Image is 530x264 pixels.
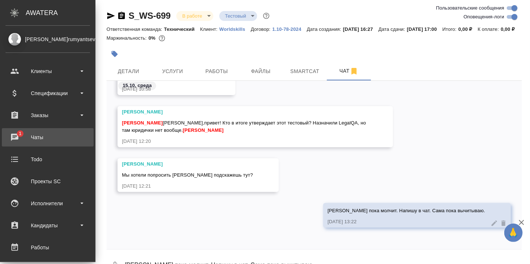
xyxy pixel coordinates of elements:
p: Дата сдачи: [379,26,407,32]
p: 0,00 ₽ [458,26,478,32]
p: 0% [148,35,157,41]
button: 3797.44 RUB; [157,33,167,43]
div: Заказы [6,110,90,121]
p: 15.10, среда [123,82,152,89]
button: В работе [180,13,204,19]
span: Мы хотели попросить [PERSON_NAME] подскажешь тут? [122,172,253,178]
div: Проекты SC [6,176,90,187]
span: Услуги [155,67,190,76]
div: Клиенты [6,66,90,77]
p: [DATE] 17:00 [407,26,443,32]
div: [DATE] 12:21 [122,182,253,190]
a: Todo [2,150,94,169]
div: [PERSON_NAME]rumyantseva [6,35,90,43]
div: [DATE] 12:20 [122,138,367,145]
span: Файлы [243,67,278,76]
span: Smartcat [287,67,322,76]
a: Проекты SC [2,172,94,191]
span: Детали [111,67,146,76]
a: 1.10-78-2024 [273,26,307,32]
span: [PERSON_NAME] пока молчит. Напишу в чат. Сама пока вычитываю. [328,208,485,213]
span: Работы [199,67,234,76]
button: Скопировать ссылку [117,11,126,20]
p: 0,00 ₽ [501,26,520,32]
div: Исполнители [6,198,90,209]
div: Чаты [6,132,90,143]
div: Работы [6,242,90,253]
div: AWATERA [26,6,95,20]
svg: Отписаться [350,67,358,76]
div: Спецификации [6,88,90,99]
span: Оповещения-логи [464,13,504,21]
p: К оплате: [478,26,501,32]
p: Договор: [251,26,273,32]
div: [PERSON_NAME] [122,108,367,116]
div: В работе [219,11,257,21]
p: [DATE] 16:27 [343,26,379,32]
span: 1 [14,130,26,137]
p: Дата создания: [307,26,343,32]
p: Маржинальность: [107,35,148,41]
div: [DATE] 13:22 [328,218,485,225]
button: Добавить тэг [107,46,123,62]
div: Todo [6,154,90,165]
a: 1Чаты [2,128,94,147]
span: [PERSON_NAME],привет! Кто в итоге утверждает этот тестовый? Назначили LegalQA, но там юридички не... [122,120,368,133]
p: Клиент: [200,26,219,32]
button: Скопировать ссылку для ЯМессенджера [107,11,115,20]
p: Технический [164,26,200,32]
button: Тестовый [223,13,249,19]
a: Worldskills [219,26,251,32]
span: Пользовательские сообщения [436,4,504,12]
span: Чат [331,66,367,76]
div: В работе [176,11,213,21]
span: 🙏 [507,225,520,241]
span: [PERSON_NAME] [183,127,224,133]
button: 🙏 [504,224,523,242]
div: [PERSON_NAME] [122,160,253,168]
a: S_WS-699 [129,11,170,21]
span: [PERSON_NAME] [122,120,163,126]
p: Ответственная команда: [107,26,164,32]
p: Итого: [443,26,458,32]
a: Работы [2,238,94,257]
div: Кандидаты [6,220,90,231]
